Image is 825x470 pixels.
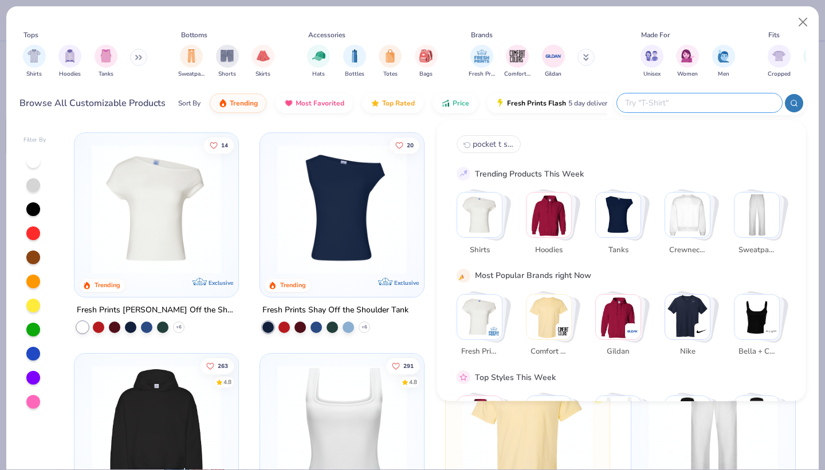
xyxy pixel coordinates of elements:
[530,346,567,358] span: Comfort Colors
[676,45,699,79] button: filter button
[734,395,787,464] button: Stack Card Button Preppy
[23,136,46,144] div: Filter By
[23,45,46,79] button: filter button
[383,70,398,79] span: Totes
[272,144,412,274] img: 5716b33b-ee27-473a-ad8a-9b8687048459
[86,144,227,274] img: a1c94bf0-cbc2-4c5c-96ec-cab3b8502a7f
[230,99,258,108] span: Trending
[643,70,661,79] span: Unisex
[542,45,565,79] button: filter button
[734,294,779,339] img: Bella + Canvas
[527,294,571,339] img: Comfort Colors
[527,396,571,441] img: Sportswear
[595,192,648,260] button: Stack Card Button Tanks
[362,93,423,113] button: Top Rated
[461,346,498,358] span: Fresh Prints
[27,49,41,62] img: Shirts Image
[457,395,509,464] button: Stack Card Button Classic
[394,279,419,287] span: Exclusive
[641,30,670,40] div: Made For
[734,193,779,237] img: Sweatpants
[178,45,205,79] button: filter button
[99,70,113,79] span: Tanks
[222,142,229,148] span: 14
[209,279,233,287] span: Exclusive
[641,45,663,79] button: filter button
[676,45,699,79] div: filter for Women
[218,70,236,79] span: Shorts
[458,270,469,280] img: party_popper.gif
[415,45,438,79] div: filter for Bags
[23,30,38,40] div: Tops
[58,45,81,79] button: filter button
[792,11,814,33] button: Close
[419,70,433,79] span: Bags
[471,30,493,40] div: Brands
[645,49,658,62] img: Unisex Image
[469,45,495,79] div: filter for Fresh Prints
[677,70,698,79] span: Women
[768,45,791,79] button: filter button
[252,45,274,79] div: filter for Skirts
[205,137,234,153] button: Like
[768,45,791,79] div: filter for Cropped
[308,30,345,40] div: Accessories
[100,49,112,62] img: Tanks Image
[557,325,569,336] img: Comfort Colors
[665,193,710,237] img: Crewnecks
[201,358,234,374] button: Like
[772,49,785,62] img: Cropped Image
[542,45,565,79] div: filter for Gildan
[457,293,509,362] button: Stack Card Button Fresh Prints
[595,293,648,362] button: Stack Card Button Gildan
[256,70,270,79] span: Skirts
[596,294,641,339] img: Gildan
[23,45,46,79] div: filter for Shirts
[312,70,325,79] span: Hats
[734,396,779,441] img: Preppy
[665,192,717,260] button: Stack Card Button Crewnecks
[665,395,717,464] button: Stack Card Button Outdoorsy
[181,30,207,40] div: Bottoms
[379,45,402,79] div: filter for Totes
[458,372,469,382] img: pink_star.gif
[734,192,787,260] button: Stack Card Button Sweatpants
[627,325,638,336] img: Gildan
[599,244,637,256] span: Tanks
[386,358,419,374] button: Like
[717,49,730,62] img: Men Image
[348,49,361,62] img: Bottles Image
[596,396,641,441] img: Athleisure
[415,45,438,79] button: filter button
[530,244,567,256] span: Hoodies
[296,99,344,108] span: Most Favorited
[312,49,325,62] img: Hats Image
[457,192,509,260] button: Stack Card Button Shirts
[665,293,717,362] button: Stack Card Button Nike
[624,96,774,109] input: Try "T-Shirt"
[343,45,366,79] button: filter button
[526,192,579,260] button: Stack Card Button Hoodies
[371,99,380,108] img: TopRated.gif
[526,395,579,464] button: Stack Card Button Sportswear
[276,93,353,113] button: Most Favorited
[216,45,239,79] button: filter button
[457,193,502,237] img: Shirts
[390,137,419,153] button: Like
[433,93,478,113] button: Price
[545,48,562,65] img: Gildan Image
[26,70,42,79] span: Shirts
[224,378,232,386] div: 4.8
[527,193,571,237] img: Hoodies
[178,70,205,79] span: Sweatpants
[696,325,708,336] img: Nike
[307,45,330,79] div: filter for Hats
[95,45,117,79] div: filter for Tanks
[599,346,637,358] span: Gildan
[738,244,775,256] span: Sweatpants
[407,142,414,148] span: 20
[19,96,166,110] div: Browse All Customizable Products
[221,49,234,62] img: Shorts Image
[362,324,367,331] span: + 6
[457,294,502,339] img: Fresh Prints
